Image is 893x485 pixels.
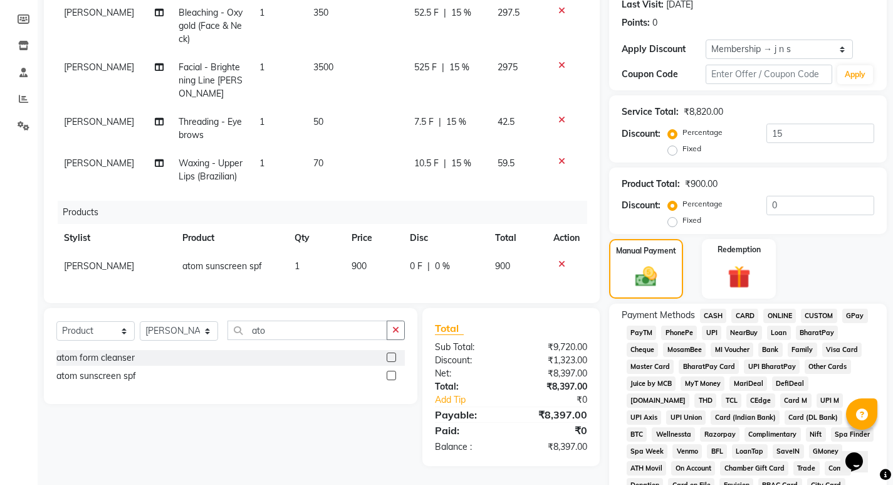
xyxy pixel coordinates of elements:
[785,410,842,425] span: Card (DL Bank)
[511,423,596,438] div: ₹0
[295,260,300,272] span: 1
[661,326,697,340] span: PhonePe
[426,354,511,367] div: Discount:
[702,326,721,340] span: UPI
[451,6,471,19] span: 15 %
[627,444,668,459] span: Spa Week
[58,201,597,224] div: Products
[780,393,812,408] span: Card M
[622,309,695,322] span: Payment Methods
[711,343,753,357] span: MI Voucher
[227,321,387,340] input: Search or Scan
[720,461,788,476] span: Chamber Gift Card
[511,354,596,367] div: ₹1,323.00
[622,178,680,191] div: Product Total:
[56,370,136,383] div: atom sunscreen spf
[731,309,758,323] span: CARD
[801,309,837,323] span: CUSTOM
[652,427,695,442] span: Wellnessta
[313,157,323,169] span: 70
[64,260,134,272] span: [PERSON_NAME]
[616,245,676,257] label: Manual Payment
[726,326,762,340] span: NearBuy
[652,16,657,29] div: 0
[721,263,758,291] img: _gift.svg
[56,224,175,252] th: Stylist
[732,444,768,459] span: LoanTap
[718,244,761,255] label: Redemption
[435,322,464,335] span: Total
[694,393,716,408] span: THD
[442,61,444,74] span: |
[64,116,134,127] span: [PERSON_NAME]
[498,116,514,127] span: 42.5
[627,326,657,340] span: PayTM
[622,43,706,56] div: Apply Discount
[627,393,690,408] span: [DOMAIN_NAME]
[56,351,135,365] div: atom form cleanser
[313,116,323,127] span: 50
[511,380,596,393] div: ₹8,397.00
[449,61,469,74] span: 15 %
[788,343,817,357] span: Family
[622,199,661,212] div: Discount:
[498,7,520,18] span: 297.5
[840,435,880,472] iframe: chat widget
[671,461,715,476] span: On Account
[182,260,262,272] span: atom sunscreen spf
[511,407,596,422] div: ₹8,397.00
[426,380,511,393] div: Total:
[511,341,596,354] div: ₹9,720.00
[767,326,791,340] span: Loan
[546,224,587,252] th: Action
[525,393,597,407] div: ₹0
[837,65,873,84] button: Apply
[806,427,826,442] span: Nift
[817,393,843,408] span: UPI M
[414,6,439,19] span: 52.5 F
[831,427,874,442] span: Spa Finder
[426,423,511,438] div: Paid:
[682,143,701,154] label: Fixed
[822,343,862,357] span: Visa Card
[444,6,446,19] span: |
[842,309,868,323] span: GPay
[498,157,514,169] span: 59.5
[287,224,344,252] th: Qty
[64,7,134,18] span: [PERSON_NAME]
[700,309,727,323] span: CASH
[414,115,434,129] span: 7.5 F
[179,157,243,182] span: Waxing - Upper Lips (Brazilian)
[426,393,525,407] a: Add Tip
[721,393,741,408] span: TCL
[666,410,706,425] span: UPI Union
[663,343,706,357] span: MosamBee
[809,444,843,459] span: GMoney
[179,7,243,45] span: Bleaching - Oxygold (Face & Neck)
[488,224,546,252] th: Total
[414,61,437,74] span: 525 F
[175,224,287,252] th: Product
[426,367,511,380] div: Net:
[435,260,450,273] span: 0 %
[313,61,333,73] span: 3500
[427,260,430,273] span: |
[622,105,679,119] div: Service Total:
[446,115,466,129] span: 15 %
[414,157,439,170] span: 10.5 F
[700,427,739,442] span: Razorpay
[627,376,676,391] span: Juice by MCB
[682,215,701,226] label: Fixed
[825,461,851,476] span: Comp
[682,198,723,210] label: Percentage
[444,157,446,170] span: |
[627,461,667,476] span: ATH Movil
[426,407,511,422] div: Payable:
[763,309,796,323] span: ONLINE
[511,440,596,454] div: ₹8,397.00
[627,360,674,374] span: Master Card
[681,376,724,391] span: MyT Money
[64,61,134,73] span: [PERSON_NAME]
[682,127,723,138] label: Percentage
[707,444,727,459] span: BFL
